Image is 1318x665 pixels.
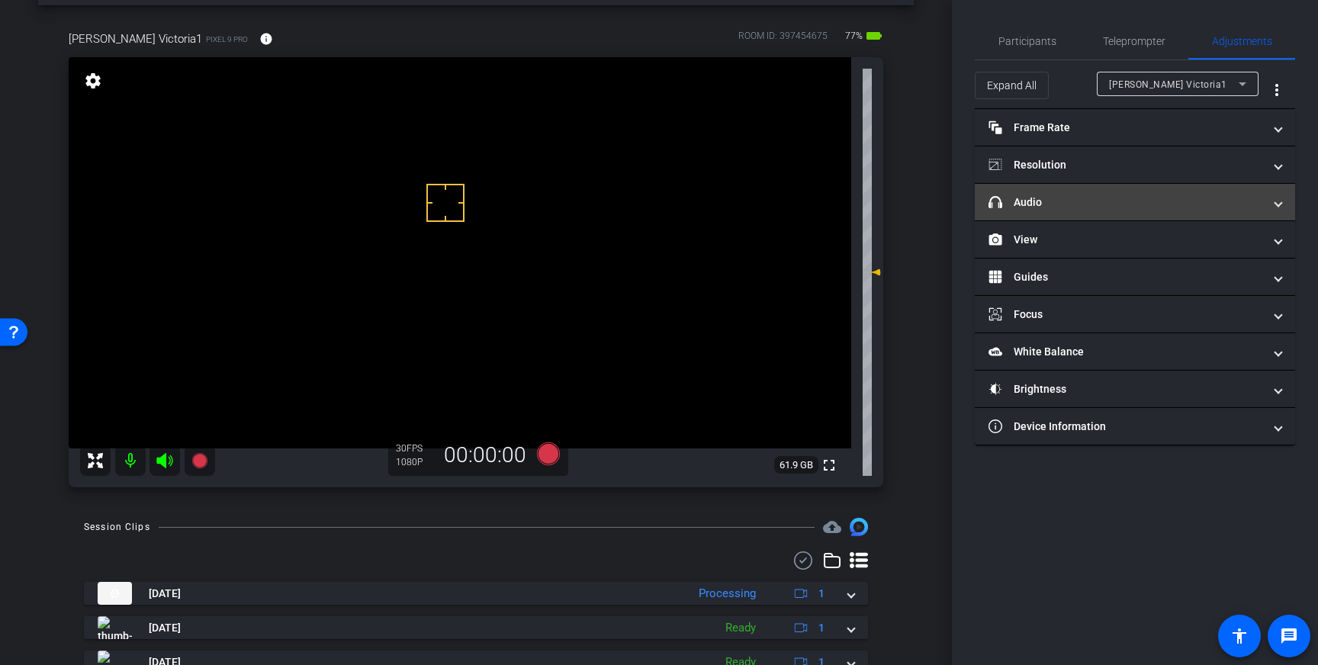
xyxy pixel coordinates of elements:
[1103,36,1165,47] span: Teleprompter
[988,344,1263,360] mat-panel-title: White Balance
[820,456,838,474] mat-icon: fullscreen
[82,72,104,90] mat-icon: settings
[1109,79,1227,90] span: [PERSON_NAME] Victoria1
[988,269,1263,285] mat-panel-title: Guides
[1268,81,1286,99] mat-icon: more_vert
[988,419,1263,435] mat-panel-title: Device Information
[818,620,825,636] span: 1
[865,27,883,45] mat-icon: battery_std
[206,34,248,45] span: Pixel 9 Pro
[69,31,202,47] span: [PERSON_NAME] Victoria1
[975,408,1295,445] mat-expansion-panel-header: Device Information
[434,442,536,468] div: 00:00:00
[975,146,1295,183] mat-expansion-panel-header: Resolution
[975,259,1295,295] mat-expansion-panel-header: Guides
[1259,72,1295,108] button: More Options for Adjustments Panel
[975,221,1295,258] mat-expansion-panel-header: View
[823,518,841,536] mat-icon: cloud_upload
[84,519,150,535] div: Session Clips
[975,371,1295,407] mat-expansion-panel-header: Brightness
[718,619,763,637] div: Ready
[988,232,1263,248] mat-panel-title: View
[988,120,1263,136] mat-panel-title: Frame Rate
[975,184,1295,220] mat-expansion-panel-header: Audio
[691,585,763,602] div: Processing
[818,586,825,602] span: 1
[407,443,423,454] span: FPS
[84,582,868,605] mat-expansion-panel-header: thumb-nail[DATE]Processing1
[149,586,181,602] span: [DATE]
[738,29,828,51] div: ROOM ID: 397454675
[823,518,841,536] span: Destinations for your clips
[1230,627,1249,645] mat-icon: accessibility
[396,456,434,468] div: 1080P
[987,71,1037,100] span: Expand All
[98,582,132,605] img: thumb-nail
[988,157,1263,173] mat-panel-title: Resolution
[988,194,1263,210] mat-panel-title: Audio
[774,456,818,474] span: 61.9 GB
[863,263,881,281] mat-icon: 0 dB
[98,616,132,639] img: thumb-nail
[975,109,1295,146] mat-expansion-panel-header: Frame Rate
[975,72,1049,99] button: Expand All
[988,307,1263,323] mat-panel-title: Focus
[149,620,181,636] span: [DATE]
[1212,36,1272,47] span: Adjustments
[1280,627,1298,645] mat-icon: message
[975,296,1295,332] mat-expansion-panel-header: Focus
[396,442,434,455] div: 30
[998,36,1056,47] span: Participants
[850,518,868,536] img: Session clips
[259,32,273,46] mat-icon: info
[84,616,868,639] mat-expansion-panel-header: thumb-nail[DATE]Ready1
[988,381,1263,397] mat-panel-title: Brightness
[975,333,1295,370] mat-expansion-panel-header: White Balance
[843,24,865,48] span: 77%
